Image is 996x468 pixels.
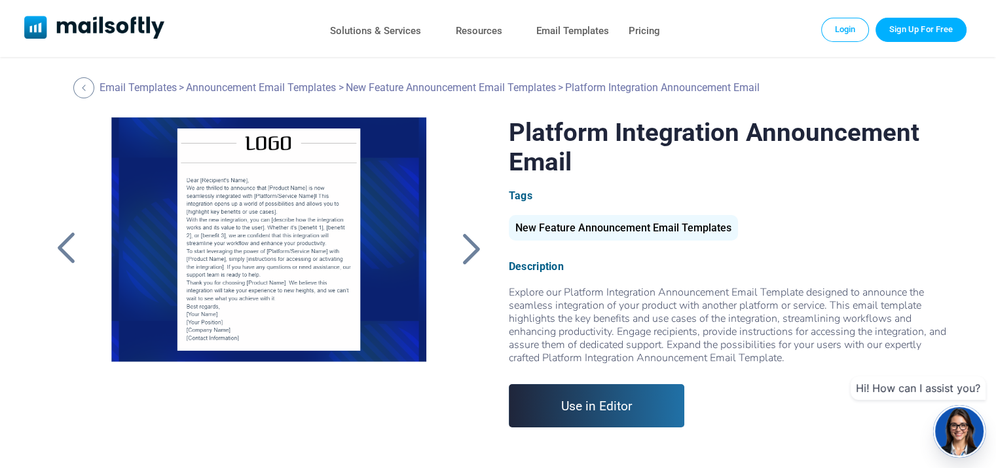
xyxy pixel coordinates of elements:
[629,22,660,41] a: Pricing
[346,81,556,94] a: New Feature Announcement Email Templates
[100,81,177,94] a: Email Templates
[876,18,967,41] a: Trial
[186,81,336,94] a: Announcement Email Templates
[509,215,738,241] div: New Feature Announcement Email Templates
[509,384,685,427] a: Use in Editor
[821,18,870,41] a: Login
[509,117,946,176] h1: Platform Integration Announcement Email
[456,22,502,41] a: Resources
[330,22,421,41] a: Solutions & Services
[24,16,165,41] a: Mailsoftly
[509,227,738,233] a: New Feature Announcement Email Templates
[94,117,444,445] a: Platform Integration Announcement Email
[851,376,986,400] div: Hi! How can I assist you?
[50,231,83,265] a: Back
[509,260,946,273] div: Description
[509,286,946,364] div: Explore our Platform Integration Announcement Email Template designed to announce the seamless in...
[509,189,946,202] div: Tags
[454,231,487,265] a: Back
[536,22,609,41] a: Email Templates
[73,77,98,98] a: Back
